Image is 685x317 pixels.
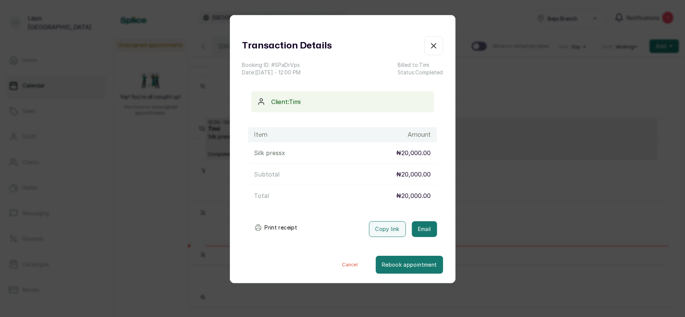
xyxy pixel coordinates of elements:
p: Billed to: Timi [398,61,443,69]
h1: Amount [408,130,431,139]
p: Date: [DATE] ・ 12:00 PM [242,69,301,76]
button: Rebook appointment [376,256,443,274]
button: Print receipt [248,220,304,235]
button: Copy link [369,221,406,237]
button: Cancel [324,256,376,274]
p: Status: Completed [398,69,443,76]
h1: Item [254,130,268,139]
p: Silk press x [254,148,286,157]
p: Total [254,191,269,200]
h1: Transaction Details [242,39,332,53]
p: ₦20,000.00 [396,170,431,179]
p: ₦20,000.00 [396,191,431,200]
p: Subtotal [254,170,280,179]
p: ₦20,000.00 [396,148,431,157]
button: Email [412,221,437,237]
p: Client: Timi [271,97,428,106]
p: Booking ID: # SPaDrVps [242,61,301,69]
